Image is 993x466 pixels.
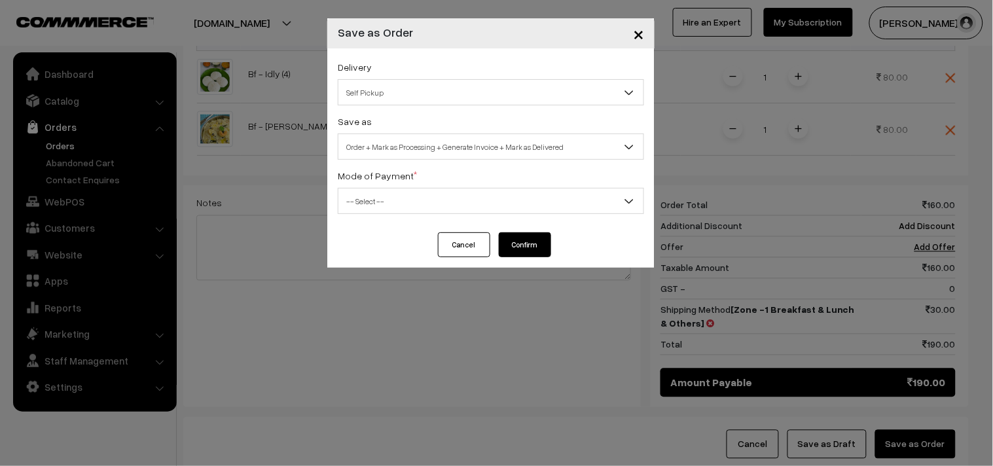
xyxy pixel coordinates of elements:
[623,13,655,54] button: Close
[338,81,643,104] span: Self Pickup
[338,190,643,213] span: -- Select --
[338,115,372,128] label: Save as
[499,232,551,257] button: Confirm
[338,60,372,74] label: Delivery
[338,135,643,158] span: Order + Mark as Processing + Generate Invoice + Mark as Delivered
[338,134,644,160] span: Order + Mark as Processing + Generate Invoice + Mark as Delivered
[633,21,644,45] span: ×
[438,232,490,257] button: Cancel
[338,188,644,214] span: -- Select --
[338,24,413,41] h4: Save as Order
[338,79,644,105] span: Self Pickup
[338,169,417,183] label: Mode of Payment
